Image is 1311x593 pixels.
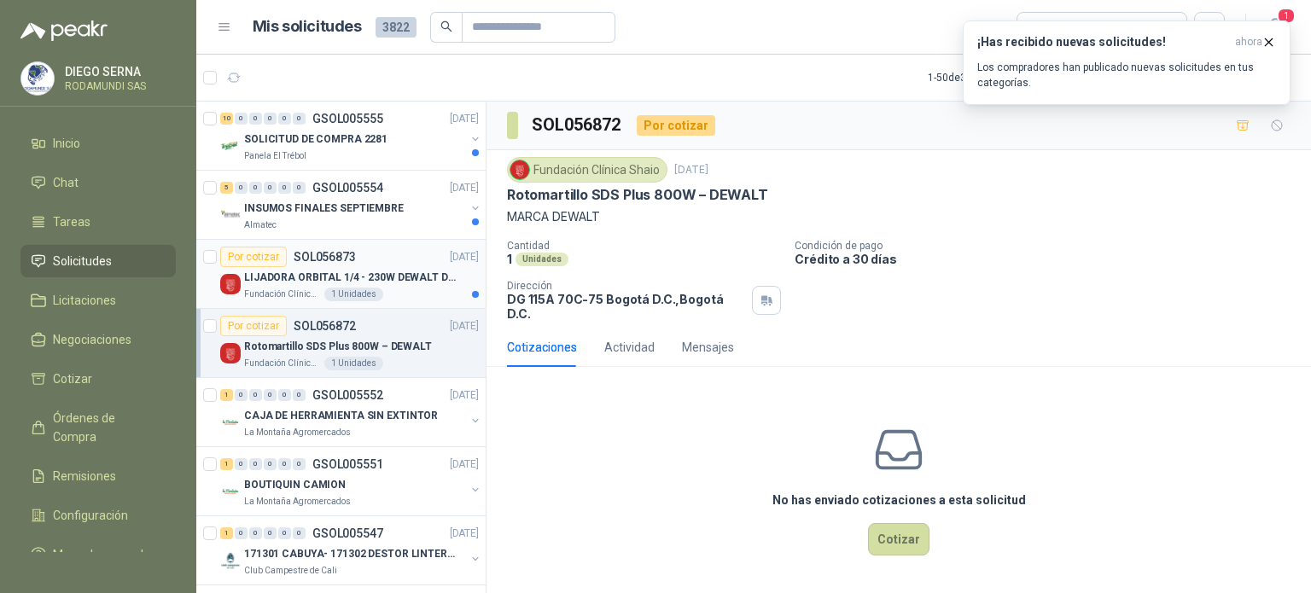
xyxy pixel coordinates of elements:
a: Por cotizarSOL056873[DATE] Company LogoLIJADORA ORBITAL 1/4 - 230W DEWALT DWE6411-B3Fundación Clí... [196,240,486,309]
p: 171301 CABUYA- 171302 DESTOR LINTER- 171305 PINZA [244,546,457,562]
p: Condición de pago [795,240,1304,252]
span: Cotizar [53,369,92,388]
p: Club Campestre de Cali [244,564,337,578]
p: LIJADORA ORBITAL 1/4 - 230W DEWALT DWE6411-B3 [244,270,457,286]
div: 0 [235,458,248,470]
img: Company Logo [220,274,241,294]
p: [DATE] [674,162,708,178]
img: Company Logo [220,343,241,363]
a: Configuración [20,499,176,532]
p: Panela El Trébol [244,149,306,163]
a: 1 0 0 0 0 0 GSOL005547[DATE] Company Logo171301 CABUYA- 171302 DESTOR LINTER- 171305 PINZAClub Ca... [220,523,482,578]
a: 1 0 0 0 0 0 GSOL005552[DATE] Company LogoCAJA DE HERRAMIENTA SIN EXTINTORLa Montaña Agromercados [220,385,482,439]
span: Licitaciones [53,291,116,310]
span: Manuales y ayuda [53,545,150,564]
div: 0 [249,389,262,401]
div: 0 [293,458,306,470]
p: SOL056872 [294,320,356,332]
span: Configuración [53,506,128,525]
p: [DATE] [450,456,479,473]
p: CAJA DE HERRAMIENTA SIN EXTINTOR [244,408,438,424]
p: [DATE] [450,318,479,334]
span: 3822 [376,17,417,38]
a: Tareas [20,206,176,238]
p: [DATE] [450,180,479,196]
span: Negociaciones [53,330,131,349]
p: GSOL005547 [312,527,383,539]
div: 0 [293,182,306,194]
h3: No has enviado cotizaciones a esta solicitud [772,491,1026,509]
div: 0 [278,527,291,539]
span: Tareas [53,212,90,231]
div: 1 [220,458,233,470]
div: 0 [264,527,277,539]
h3: ¡Has recibido nuevas solicitudes! [977,35,1228,49]
p: Rotomartillo SDS Plus 800W – DEWALT [244,339,432,355]
div: 0 [293,527,306,539]
a: Chat [20,166,176,199]
a: Remisiones [20,460,176,492]
p: SOL056873 [294,251,356,263]
div: 0 [278,389,291,401]
div: Mensajes [682,338,734,357]
h1: Mis solicitudes [253,15,362,39]
div: 0 [249,527,262,539]
p: Crédito a 30 días [795,252,1304,266]
p: [DATE] [450,111,479,127]
a: Licitaciones [20,284,176,317]
p: DG 115A 70C-75 Bogotá D.C. , Bogotá D.C. [507,292,745,321]
p: La Montaña Agromercados [244,426,351,439]
p: MARCA DEWALT [507,207,1291,226]
div: 1 [220,527,233,539]
span: Órdenes de Compra [53,409,160,446]
img: Company Logo [220,205,241,225]
span: Remisiones [53,467,116,485]
p: GSOL005555 [312,113,383,125]
img: Logo peakr [20,20,108,41]
p: Almatec [244,218,277,232]
a: Inicio [20,127,176,160]
p: 1 [507,252,512,266]
p: DIEGO SERNA [65,66,172,78]
span: Inicio [53,134,80,153]
div: Todas [1028,18,1063,37]
div: 0 [249,458,262,470]
div: 5 [220,182,233,194]
p: GSOL005552 [312,389,383,401]
p: INSUMOS FINALES SEPTIEMBRE [244,201,404,217]
img: Company Logo [510,160,529,179]
span: ahora [1235,35,1262,49]
a: Cotizar [20,363,176,395]
div: 1 Unidades [324,288,383,301]
div: 0 [235,182,248,194]
img: Company Logo [21,62,54,95]
div: Unidades [516,253,568,266]
span: search [440,20,452,32]
div: 0 [293,113,306,125]
button: ¡Has recibido nuevas solicitudes!ahora Los compradores han publicado nuevas solicitudes en tus ca... [963,20,1291,105]
p: Cantidad [507,240,781,252]
p: RODAMUNDI SAS [65,81,172,91]
p: GSOL005554 [312,182,383,194]
div: Fundación Clínica Shaio [507,157,667,183]
a: Por cotizarSOL056872[DATE] Company LogoRotomartillo SDS Plus 800W – DEWALTFundación Clínica Shaio... [196,309,486,378]
div: Actividad [604,338,655,357]
div: Cotizaciones [507,338,577,357]
div: Por cotizar [637,115,715,136]
p: GSOL005551 [312,458,383,470]
a: 5 0 0 0 0 0 GSOL005554[DATE] Company LogoINSUMOS FINALES SEPTIEMBREAlmatec [220,177,482,232]
div: 1 Unidades [324,357,383,370]
button: Cotizar [868,523,929,555]
p: [DATE] [450,387,479,404]
img: Company Logo [220,481,241,502]
div: Por cotizar [220,247,287,267]
a: Negociaciones [20,323,176,356]
img: Company Logo [220,550,241,571]
p: [DATE] [450,249,479,265]
p: BOUTIQUIN CAMION [244,477,346,493]
div: 0 [278,458,291,470]
img: Company Logo [220,412,241,433]
a: 1 0 0 0 0 0 GSOL005551[DATE] Company LogoBOUTIQUIN CAMIONLa Montaña Agromercados [220,454,482,509]
button: 1 [1260,12,1291,43]
p: SOLICITUD DE COMPRA 2281 [244,131,387,148]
